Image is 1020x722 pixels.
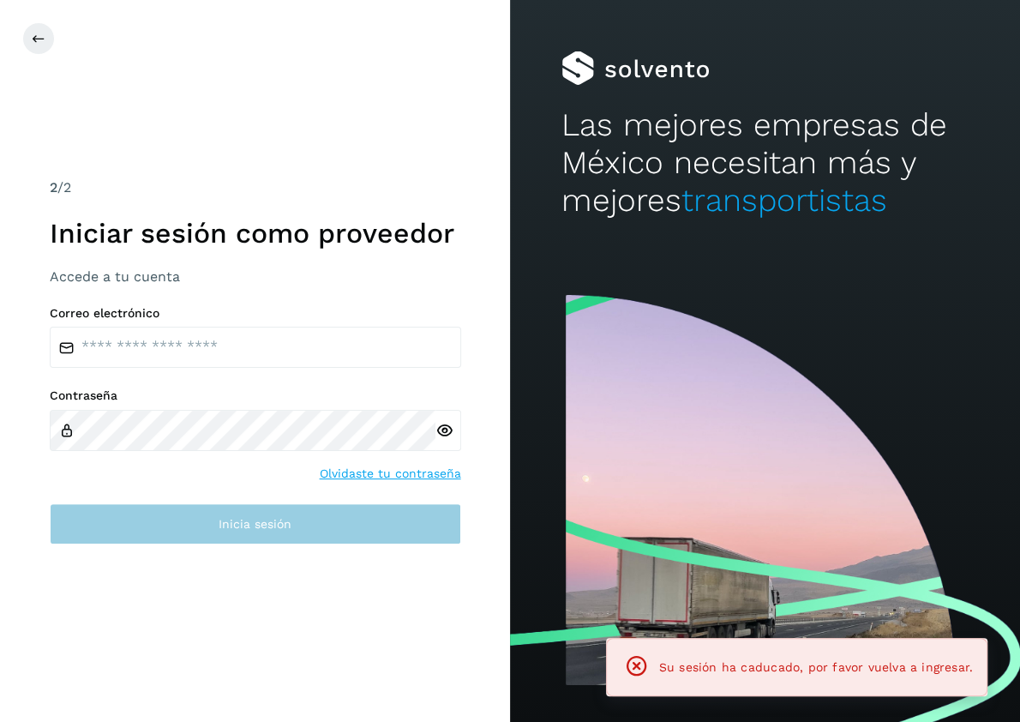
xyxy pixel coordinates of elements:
[659,660,973,674] span: Su sesión ha caducado, por favor vuelva a ingresar.
[561,106,969,220] h2: Las mejores empresas de México necesitan más y mejores
[50,179,57,196] span: 2
[320,465,461,483] a: Olvidaste tu contraseña
[50,503,461,545] button: Inicia sesión
[50,217,461,250] h1: Iniciar sesión como proveedor
[50,388,461,403] label: Contraseña
[50,177,461,198] div: /2
[681,182,887,219] span: transportistas
[50,268,461,285] h3: Accede a tu cuenta
[50,306,461,321] label: Correo electrónico
[219,518,291,530] span: Inicia sesión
